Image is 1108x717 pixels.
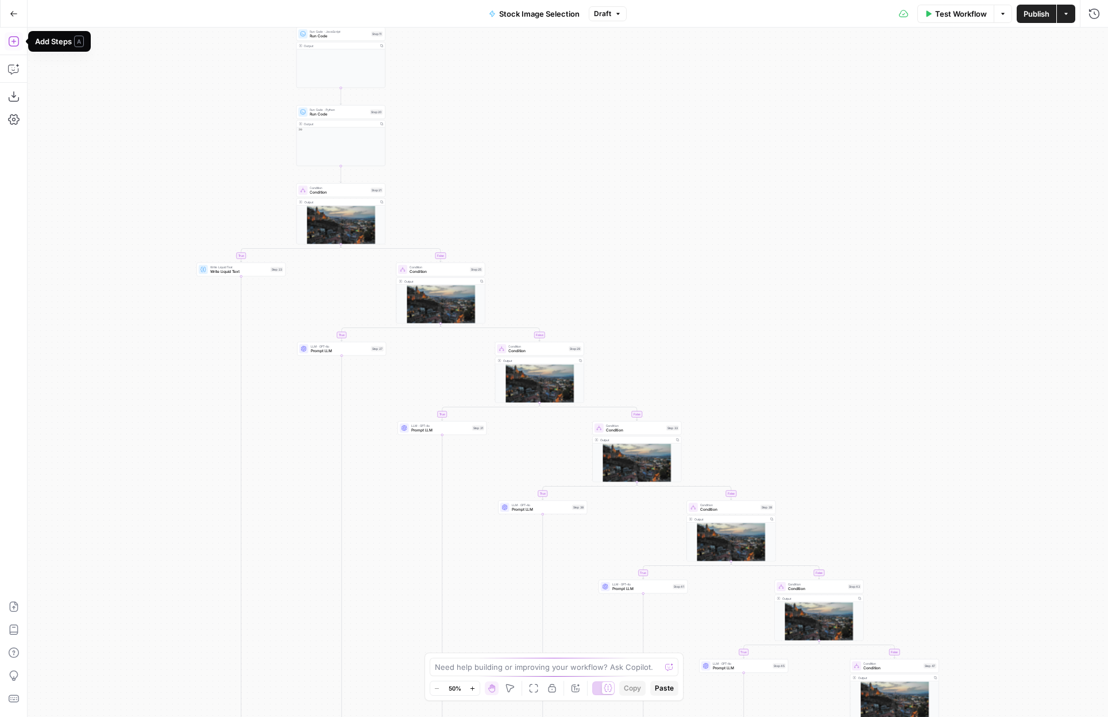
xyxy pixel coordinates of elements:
div: Step 20 [370,110,383,115]
span: LLM · GPT-4o [713,661,771,666]
div: ConditionConditionStep 25Output [396,263,485,323]
span: Paste [655,683,674,693]
span: Condition [606,427,664,433]
span: Condition [788,582,846,587]
span: 50% [449,684,461,693]
img: photo-1561731172-9d906d7b13bf [396,285,485,330]
div: ConditionConditionStep 29Output [495,342,584,403]
div: ConditionConditionStep 33Output [592,421,681,482]
span: Condition [606,423,664,428]
span: LLM · GPT-4o [411,423,470,428]
span: Stock Image Selection [499,8,580,20]
div: Step 21 [370,188,383,193]
span: Condition [700,503,758,507]
span: Condition [788,586,846,592]
div: Step 43 [848,584,861,589]
g: Edge from step_25 to step_29 [441,323,541,341]
g: Edge from step_43 to step_47 [819,641,895,658]
div: Run Code · JavaScriptRun CodeStep 11Output [296,27,385,88]
div: Output [503,358,575,363]
button: Paste [650,681,678,696]
g: Edge from step_20 to step_21 [340,166,342,183]
img: photo-1561731172-9d906d7b13bf [296,206,385,251]
span: Prompt LLM [512,507,570,512]
span: Prompt LLM [713,665,771,671]
g: Edge from step_11 to step_20 [340,88,342,105]
div: Step 38 [572,505,585,510]
g: Edge from step_43 to step_45 [743,641,819,658]
span: Condition [863,661,921,666]
img: photo-1549466785-f5c1771646cc [296,49,385,88]
div: ConditionConditionStep 21Output [296,183,385,244]
div: Run Code · PythonRun CodeStep 20Output20 [296,105,385,166]
g: Edge from step_29 to step_33 [539,403,638,421]
div: Output [782,596,855,601]
div: Output [304,44,376,48]
button: Draft [589,6,627,21]
div: Step 33 [666,426,679,431]
span: A [74,36,84,47]
div: Output [858,676,930,680]
img: photo-1561731172-9d906d7b13bf [775,602,863,647]
span: Prompt LLM [311,348,369,354]
span: Write Liquid Text [210,269,268,275]
div: Output [304,122,376,126]
button: Test Workflow [917,5,994,23]
span: Condition [310,186,368,190]
div: Step 39 [760,505,773,510]
div: Step 47 [924,664,937,669]
div: Output [600,438,673,442]
g: Edge from step_29 to step_31 [441,403,539,421]
div: Step 27 [371,346,384,352]
span: Condition [700,507,758,512]
img: photo-1561731172-9d906d7b13bf [495,364,584,410]
div: LLM · GPT-4oPrompt LLMStep 38 [498,500,587,514]
div: Step 45 [773,664,786,669]
button: Stock Image Selection [482,5,586,23]
div: Step 29 [569,346,581,352]
span: Condition [310,190,368,195]
span: Condition [863,665,921,671]
div: Output [304,200,376,205]
div: LLM · GPT-4oPrompt LLMStep 27 [297,342,386,356]
span: Test Workflow [935,8,987,20]
span: Condition [508,344,566,349]
span: Write Liquid Text [210,265,268,269]
g: Edge from step_21 to step_23 [240,244,341,262]
span: Run Code [310,111,368,117]
span: Condition [410,265,468,269]
g: Edge from step_25 to step_27 [341,323,441,341]
span: Run Code [310,33,369,39]
span: Run Code · Python [310,107,368,112]
g: Edge from step_39 to step_41 [642,561,731,579]
div: Output [694,517,767,522]
div: LLM · GPT-4oPrompt LLMStep 41 [599,580,688,593]
div: LLM · GPT-4oPrompt LLMStep 45 [699,659,788,673]
button: Copy [619,681,646,696]
div: ConditionConditionStep 39Output [686,500,775,561]
div: Step 11 [371,32,383,37]
span: Publish [1024,8,1049,20]
g: Edge from step_33 to step_38 [542,482,637,500]
img: photo-1561731172-9d906d7b13bf [593,444,681,489]
span: Prompt LLM [612,586,671,592]
span: Prompt LLM [411,427,470,433]
div: Output [404,279,476,284]
span: LLM · GPT-4o [512,503,570,507]
g: Edge from step_33 to step_39 [637,482,732,500]
div: Write Liquid TextWrite Liquid TextStep 23 [196,263,285,276]
span: Run Code · JavaScript [310,29,369,34]
img: photo-1561731172-9d906d7b13bf [687,523,775,568]
div: Add Steps [35,36,84,47]
div: Step 25 [470,267,482,272]
button: Publish [1017,5,1056,23]
div: Step 41 [673,584,685,589]
span: LLM · GPT-4o [612,582,671,587]
span: Condition [410,269,468,275]
g: Edge from step_21 to step_25 [341,244,441,262]
div: ConditionConditionStep 43Output [774,580,863,641]
span: LLM · GPT-4o [311,344,369,349]
div: LLM · GPT-4oPrompt LLMStep 31 [397,421,487,435]
div: Step 31 [472,426,484,431]
div: 20 [296,128,385,132]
